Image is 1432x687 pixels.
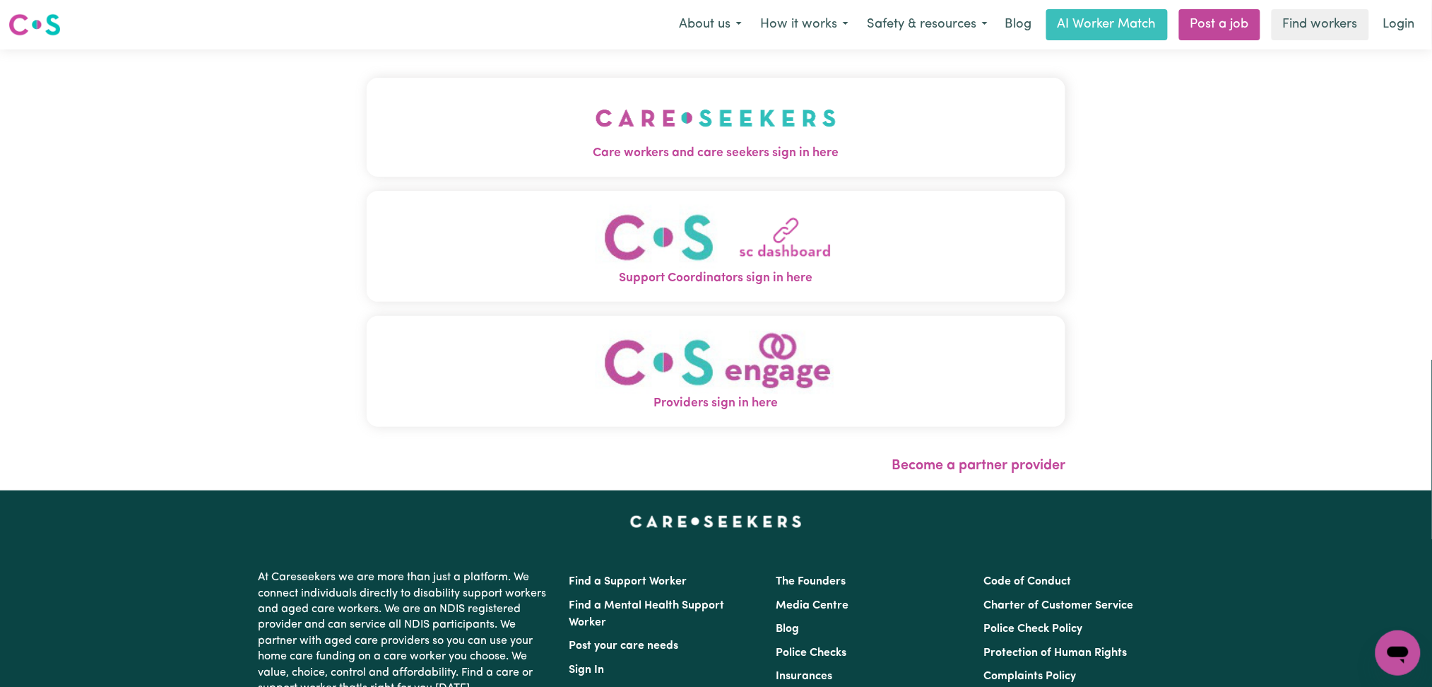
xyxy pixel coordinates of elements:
a: The Founders [776,576,846,587]
a: Post your care needs [569,640,679,652]
button: Providers sign in here [367,316,1066,427]
a: Post a job [1179,9,1260,40]
a: Protection of Human Rights [983,647,1127,659]
a: Insurances [776,671,833,682]
a: Sign In [569,664,605,676]
a: Login [1375,9,1424,40]
a: Code of Conduct [983,576,1071,587]
a: Blog [997,9,1041,40]
a: Careseekers logo [8,8,61,41]
button: Care workers and care seekers sign in here [367,78,1066,177]
a: Careseekers home page [630,516,802,527]
a: Become a partner provider [892,459,1065,473]
button: How it works [751,10,858,40]
img: Careseekers logo [8,12,61,37]
button: Safety & resources [858,10,997,40]
a: Police Checks [776,647,847,659]
a: Blog [776,623,800,635]
span: Care workers and care seekers sign in here [367,144,1066,163]
button: About us [670,10,751,40]
a: Complaints Policy [983,671,1076,682]
button: Support Coordinators sign in here [367,191,1066,302]
a: Police Check Policy [983,623,1082,635]
span: Support Coordinators sign in here [367,269,1066,288]
a: Find a Mental Health Support Worker [569,600,725,628]
a: Media Centre [776,600,849,611]
iframe: Button to launch messaging window [1375,630,1421,676]
a: AI Worker Match [1046,9,1168,40]
a: Find workers [1272,9,1369,40]
a: Charter of Customer Service [983,600,1133,611]
a: Find a Support Worker [569,576,687,587]
span: Providers sign in here [367,394,1066,413]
